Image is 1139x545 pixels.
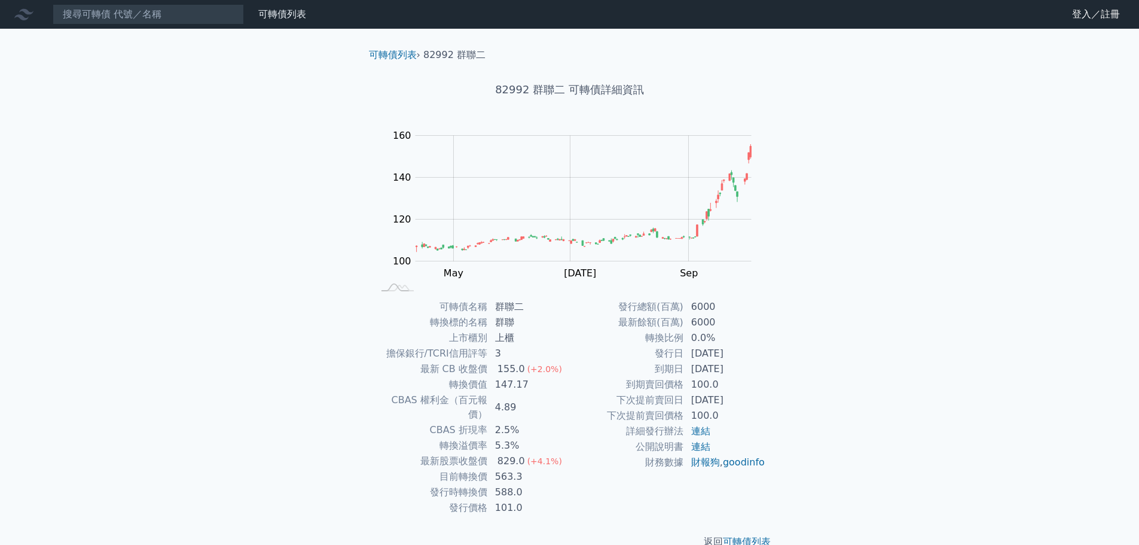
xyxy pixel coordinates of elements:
td: 147.17 [488,377,570,392]
tspan: [DATE] [564,267,596,279]
td: CBAS 權利金（百元報價） [374,392,488,422]
a: 可轉債列表 [258,8,306,20]
td: 最新餘額(百萬) [570,315,684,330]
td: 發行日 [570,346,684,361]
td: 最新股票收盤價 [374,453,488,469]
div: 829.0 [495,454,527,468]
td: 588.0 [488,485,570,500]
td: 563.3 [488,469,570,485]
span: (+4.1%) [527,456,562,466]
td: 到期日 [570,361,684,377]
a: 可轉債列表 [369,49,417,60]
td: 轉換溢價率 [374,438,488,453]
td: 100.0 [684,408,766,424]
span: (+2.0%) [527,364,562,374]
tspan: 160 [393,130,411,141]
td: 財務數據 [570,455,684,470]
td: 6000 [684,315,766,330]
g: Chart [387,130,769,279]
td: 可轉債名稱 [374,299,488,315]
td: 0.0% [684,330,766,346]
iframe: Chat Widget [1079,488,1139,545]
td: [DATE] [684,361,766,377]
td: 發行價格 [374,500,488,516]
tspan: May [444,267,463,279]
td: [DATE] [684,346,766,361]
td: 發行總額(百萬) [570,299,684,315]
a: 登入／註冊 [1062,5,1129,24]
td: 公開說明書 [570,439,684,455]
td: 上市櫃別 [374,330,488,346]
li: › [369,48,420,62]
td: 最新 CB 收盤價 [374,361,488,377]
td: 轉換標的名稱 [374,315,488,330]
td: 101.0 [488,500,570,516]
td: 下次提前賣回價格 [570,408,684,424]
h1: 82992 群聯二 可轉債詳細資訊 [359,81,780,98]
tspan: 100 [393,255,411,267]
td: 上櫃 [488,330,570,346]
td: [DATE] [684,392,766,408]
td: 擔保銀行/TCRI信用評等 [374,346,488,361]
td: 4.89 [488,392,570,422]
td: 2.5% [488,422,570,438]
td: 群聯二 [488,299,570,315]
td: 5.3% [488,438,570,453]
a: 連結 [691,441,710,452]
td: , [684,455,766,470]
a: 連結 [691,425,710,437]
a: 財報狗 [691,456,720,468]
td: 下次提前賣回日 [570,392,684,408]
td: 目前轉換價 [374,469,488,485]
td: 6000 [684,299,766,315]
input: 搜尋可轉債 代號／名稱 [53,4,244,25]
td: 發行時轉換價 [374,485,488,500]
tspan: Sep [680,267,698,279]
td: 100.0 [684,377,766,392]
li: 82992 群聯二 [423,48,485,62]
div: 155.0 [495,362,527,376]
td: 到期賣回價格 [570,377,684,392]
td: 轉換價值 [374,377,488,392]
td: 詳細發行辦法 [570,424,684,439]
td: CBAS 折現率 [374,422,488,438]
a: goodinfo [723,456,765,468]
td: 群聯 [488,315,570,330]
td: 3 [488,346,570,361]
td: 轉換比例 [570,330,684,346]
tspan: 120 [393,214,411,225]
tspan: 140 [393,172,411,183]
